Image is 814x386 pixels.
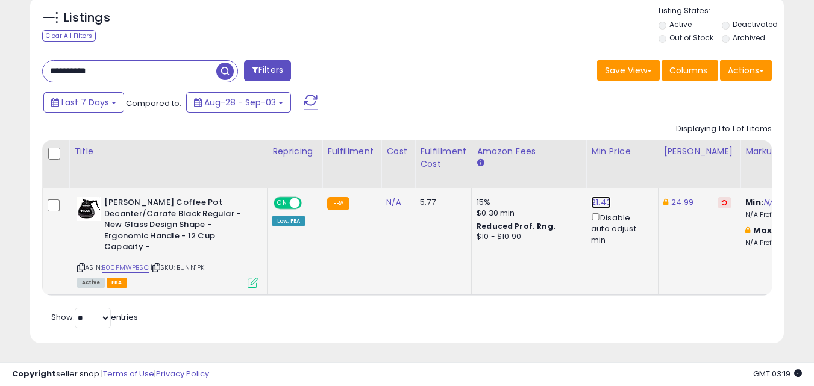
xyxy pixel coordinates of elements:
[102,263,149,273] a: B00FMWPBSC
[477,197,577,208] div: 15%
[591,145,653,158] div: Min Price
[477,232,577,242] div: $10 - $10.90
[720,60,772,81] button: Actions
[107,278,127,288] span: FBA
[662,60,718,81] button: Columns
[64,10,110,26] h5: Listings
[676,123,772,135] div: Displaying 1 to 1 of 1 items
[51,311,138,323] span: Show: entries
[477,221,556,231] b: Reduced Prof. Rng.
[386,145,410,158] div: Cost
[272,145,317,158] div: Repricing
[77,278,105,288] span: All listings currently available for purchase on Amazon
[753,225,774,236] b: Max:
[420,197,462,208] div: 5.77
[659,5,784,17] p: Listing States:
[126,98,181,109] span: Compared to:
[669,64,707,76] span: Columns
[272,216,305,226] div: Low. FBA
[663,145,735,158] div: [PERSON_NAME]
[597,60,660,81] button: Save View
[77,197,101,221] img: 41ec7WrbhSL._SL40_.jpg
[591,211,649,246] div: Disable auto adjust min
[61,96,109,108] span: Last 7 Days
[156,368,209,379] a: Privacy Policy
[327,197,349,210] small: FBA
[43,92,124,113] button: Last 7 Days
[669,19,692,30] label: Active
[327,145,376,158] div: Fulfillment
[477,208,577,219] div: $0.30 min
[753,368,802,379] span: 2025-09-11 03:19 GMT
[386,196,401,208] a: N/A
[300,198,319,208] span: OFF
[733,19,778,30] label: Deactivated
[151,263,204,272] span: | SKU: BUNN1PK
[74,145,262,158] div: Title
[244,60,291,81] button: Filters
[733,33,765,43] label: Archived
[477,158,484,169] small: Amazon Fees.
[12,368,56,379] strong: Copyright
[477,145,581,158] div: Amazon Fees
[669,33,713,43] label: Out of Stock
[103,368,154,379] a: Terms of Use
[12,369,209,380] div: seller snap | |
[763,196,778,208] a: N/A
[275,198,290,208] span: ON
[671,196,693,208] a: 24.99
[745,196,763,208] b: Min:
[42,30,96,42] div: Clear All Filters
[104,197,251,256] b: [PERSON_NAME] Coffee Pot Decanter/Carafe Black Regular - New Glass Design Shape - Ergonomic Handl...
[204,96,276,108] span: Aug-28 - Sep-03
[77,197,258,286] div: ASIN:
[420,145,466,170] div: Fulfillment Cost
[591,196,611,208] a: 21.43
[186,92,291,113] button: Aug-28 - Sep-03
